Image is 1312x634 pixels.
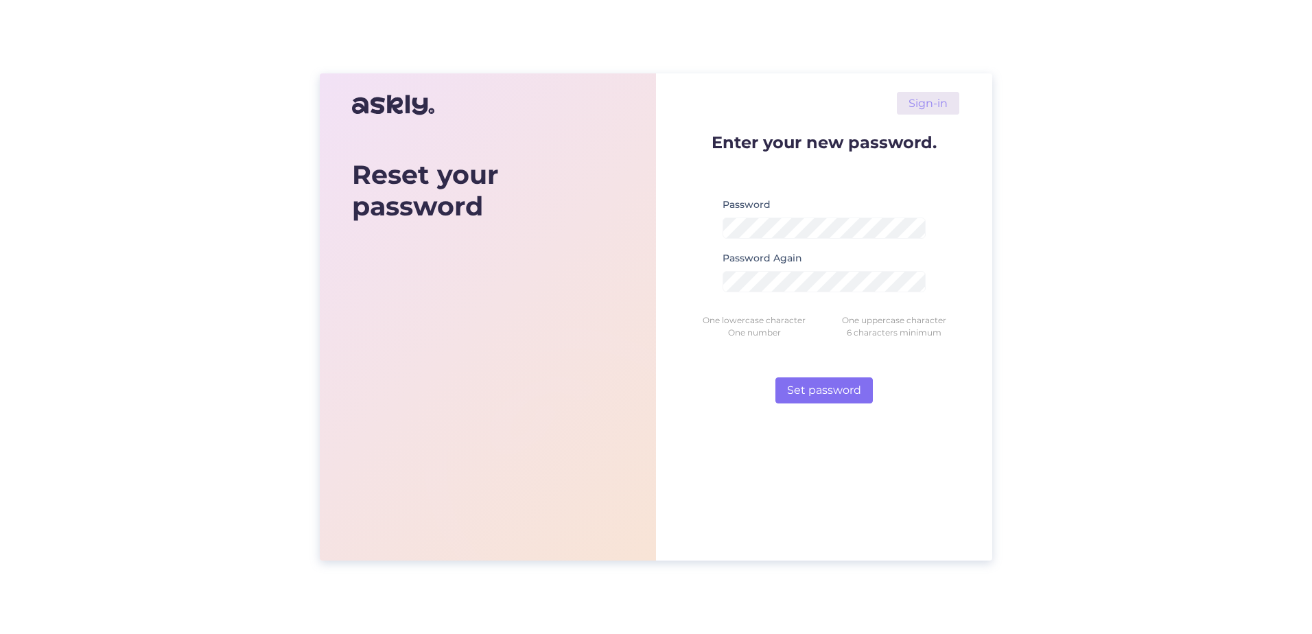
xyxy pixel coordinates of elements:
img: Askly [352,89,434,121]
button: Set password [775,377,873,403]
a: Sign-in [897,92,959,115]
div: One uppercase character [824,314,964,327]
p: Enter your new password. [689,134,959,151]
div: One number [684,327,824,339]
div: 6 characters minimum [824,327,964,339]
label: Password Again [723,251,802,266]
div: One lowercase character [684,314,824,327]
label: Password [723,198,771,212]
div: Reset your password [352,159,624,222]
